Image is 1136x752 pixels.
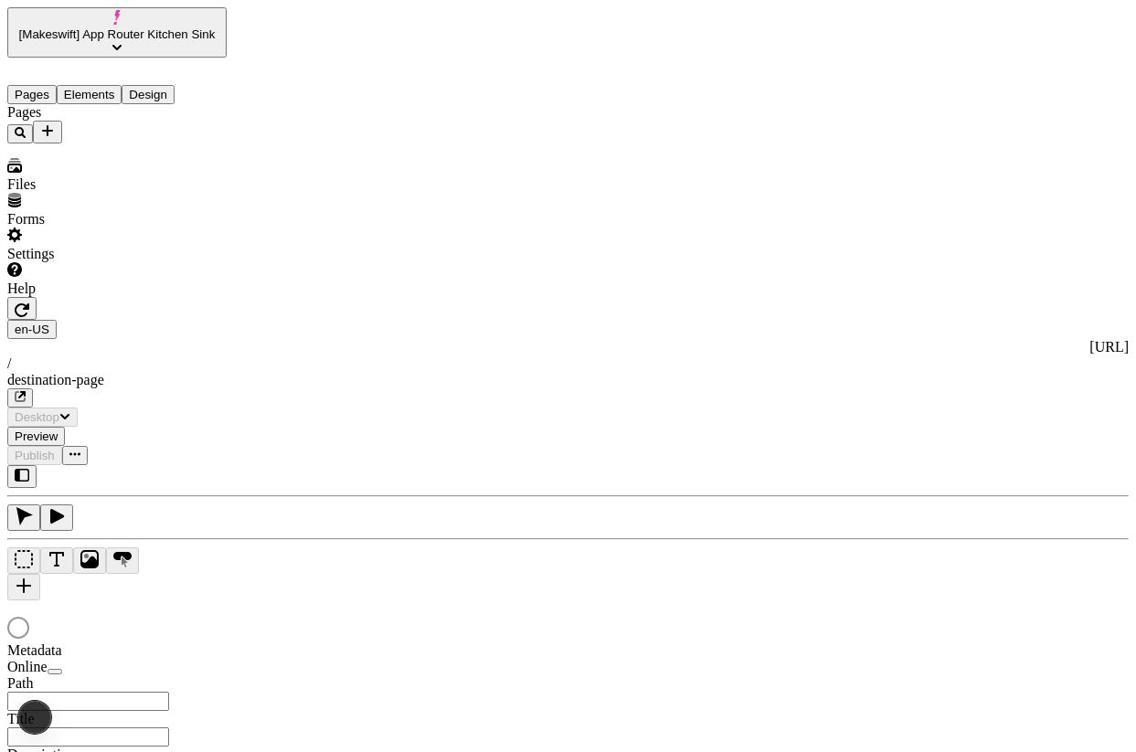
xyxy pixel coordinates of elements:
[57,85,122,104] button: Elements
[7,659,48,674] span: Online
[15,449,55,462] span: Publish
[7,85,57,104] button: Pages
[15,410,59,424] span: Desktop
[7,7,227,58] button: [Makeswift] App Router Kitchen Sink
[7,246,227,262] div: Settings
[7,211,227,228] div: Forms
[7,427,65,446] button: Preview
[7,176,227,193] div: Files
[7,642,227,659] div: Metadata
[7,281,227,297] div: Help
[106,547,139,574] button: Button
[7,320,57,339] button: Open locale picker
[15,323,49,336] span: en-US
[40,547,73,574] button: Text
[7,547,40,574] button: Box
[7,711,35,726] span: Title
[7,372,1129,388] div: destination-page
[33,121,62,143] button: Add new
[7,675,33,691] span: Path
[7,446,62,465] button: Publish
[7,355,1129,372] div: /
[15,429,58,443] span: Preview
[7,339,1129,355] div: [URL]
[19,27,216,41] span: [Makeswift] App Router Kitchen Sink
[73,547,106,574] button: Image
[122,85,175,104] button: Design
[7,408,78,427] button: Desktop
[7,104,227,121] div: Pages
